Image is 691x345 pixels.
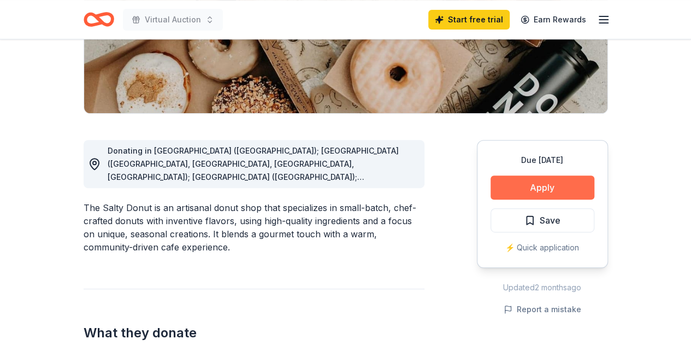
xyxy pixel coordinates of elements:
[477,281,608,294] div: Updated 2 months ago
[108,146,412,221] span: Donating in [GEOGRAPHIC_DATA] ([GEOGRAPHIC_DATA]); [GEOGRAPHIC_DATA] ([GEOGRAPHIC_DATA], [GEOGRAP...
[145,13,201,26] span: Virtual Auction
[540,213,560,227] span: Save
[491,208,594,232] button: Save
[504,303,581,316] button: Report a mistake
[428,10,510,30] a: Start free trial
[491,154,594,167] div: Due [DATE]
[123,9,223,31] button: Virtual Auction
[491,176,594,200] button: Apply
[491,241,594,254] div: ⚡️ Quick application
[84,7,114,32] a: Home
[84,201,424,254] div: The Salty Donut is an artisanal donut shop that specializes in small-batch, chef-crafted donuts w...
[84,324,424,342] h2: What they donate
[514,10,593,30] a: Earn Rewards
